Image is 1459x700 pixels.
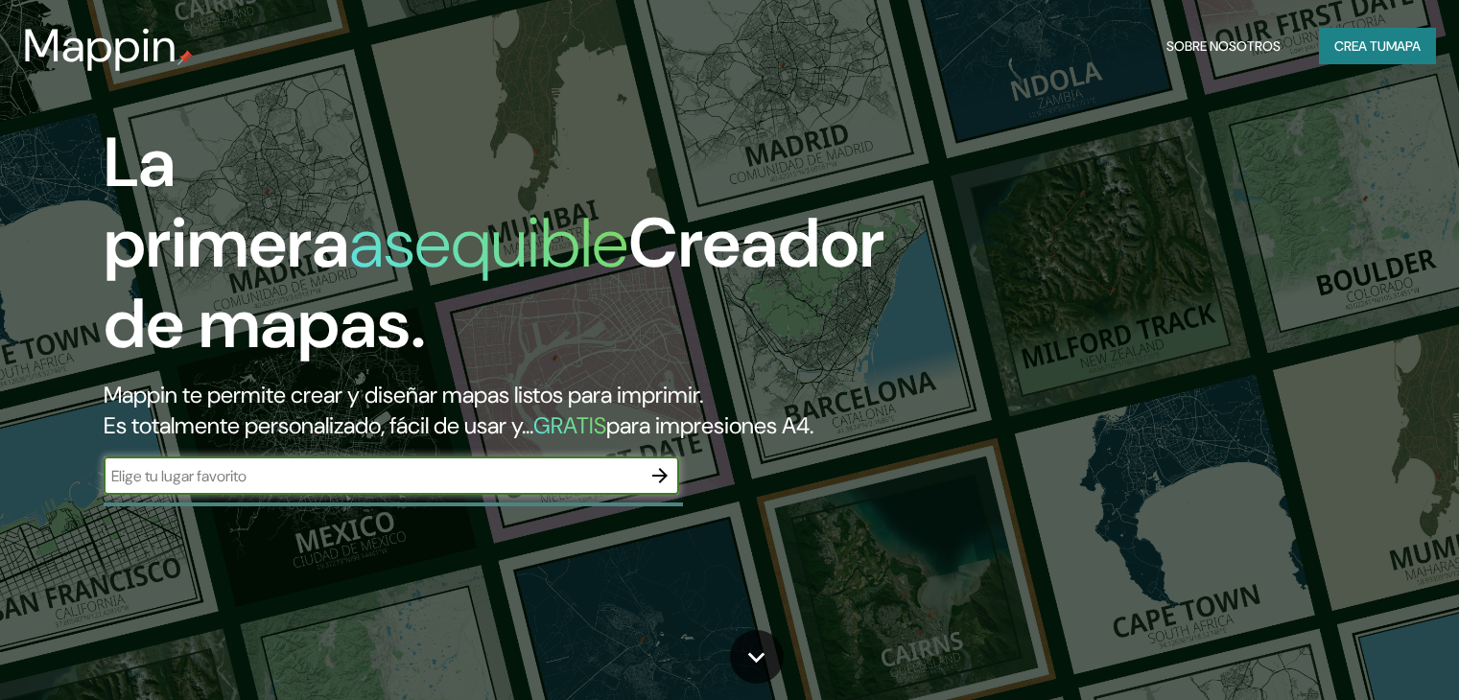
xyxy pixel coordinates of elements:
[104,380,703,409] font: Mappin te permite crear y diseñar mapas listos para imprimir.
[1159,28,1288,64] button: Sobre nosotros
[104,410,533,440] font: Es totalmente personalizado, fácil de usar y...
[1334,37,1386,55] font: Crea tu
[533,410,606,440] font: GRATIS
[1319,28,1436,64] button: Crea tumapa
[104,465,641,487] input: Elige tu lugar favorito
[104,198,884,368] font: Creador de mapas.
[177,50,193,65] img: pin de mapeo
[1386,37,1421,55] font: mapa
[606,410,813,440] font: para impresiones A4.
[349,198,628,288] font: asequible
[1288,625,1438,679] iframe: Help widget launcher
[104,118,349,288] font: La primera
[1166,37,1281,55] font: Sobre nosotros
[23,15,177,76] font: Mappin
